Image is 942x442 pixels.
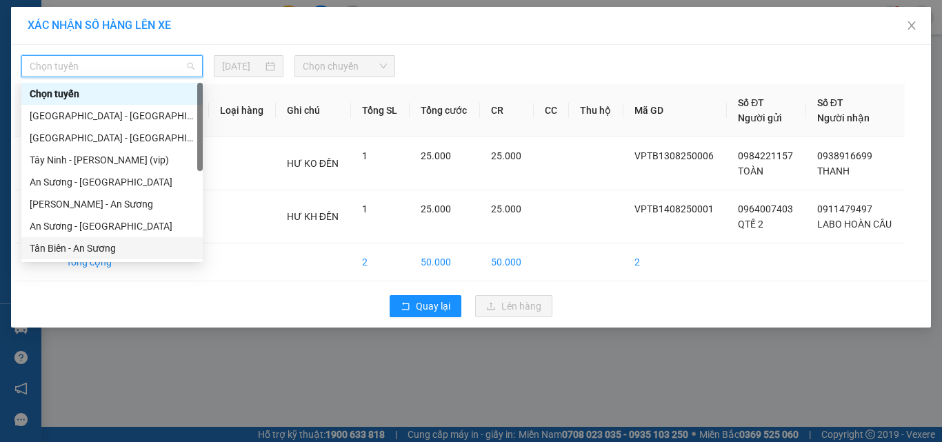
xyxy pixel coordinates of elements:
[390,295,461,317] button: rollbackQuay lại
[30,241,194,256] div: Tân Biên - An Sương
[276,84,352,137] th: Ghi chú
[28,19,171,32] span: XÁC NHẬN SỐ HÀNG LÊN XE
[30,130,194,145] div: [GEOGRAPHIC_DATA] - [GEOGRAPHIC_DATA] (vip)
[30,56,194,77] span: Chọn tuyến
[817,165,850,177] span: THANH
[421,203,451,214] span: 25.000
[14,190,55,243] td: 2
[738,112,782,123] span: Người gửi
[892,7,931,46] button: Close
[109,8,189,19] strong: ĐỒNG PHƯỚC
[287,158,339,169] span: HƯ KO ĐỀN
[30,219,194,234] div: An Sương - [GEOGRAPHIC_DATA]
[569,84,623,137] th: Thu hộ
[362,150,368,161] span: 1
[817,97,843,108] span: Số ĐT
[906,20,917,31] span: close
[421,150,451,161] span: 25.000
[738,97,764,108] span: Số ĐT
[416,299,450,314] span: Quay lại
[738,150,793,161] span: 0984221157
[817,112,870,123] span: Người nhận
[14,137,55,190] td: 1
[21,237,203,259] div: Tân Biên - An Sương
[410,243,479,281] td: 50.000
[303,56,388,77] span: Chọn chuyến
[491,150,521,161] span: 25.000
[351,243,410,281] td: 2
[37,74,169,86] span: -----------------------------------------
[817,219,892,230] span: LABO HOÀN CẦU
[222,59,262,74] input: 14/08/2025
[21,127,203,149] div: Hồ Chí Minh - Tây Ninh (vip)
[362,203,368,214] span: 1
[30,100,84,108] span: 02:23:18 [DATE]
[634,150,714,161] span: VPTB1308250006
[475,295,552,317] button: uploadLên hàng
[30,86,194,101] div: Chọn tuyến
[534,84,569,137] th: CC
[623,84,728,137] th: Mã GD
[4,89,144,97] span: [PERSON_NAME]:
[4,100,84,108] span: In ngày:
[634,203,714,214] span: VPTB1408250001
[21,83,203,105] div: Chọn tuyến
[30,152,194,168] div: Tây Ninh - [PERSON_NAME] (vip)
[109,41,190,59] span: 01 Võ Văn Truyện, KP.1, Phường 2
[5,8,66,69] img: logo
[401,301,410,312] span: rollback
[30,108,194,123] div: [GEOGRAPHIC_DATA] - [GEOGRAPHIC_DATA] (vip)
[21,171,203,193] div: An Sương - Châu Thành
[480,84,534,137] th: CR
[351,84,410,137] th: Tổng SL
[623,243,728,281] td: 2
[30,174,194,190] div: An Sương - [GEOGRAPHIC_DATA]
[410,84,479,137] th: Tổng cước
[738,165,763,177] span: TOÀN
[21,149,203,171] div: Tây Ninh - Hồ Chí Minh (vip)
[817,203,872,214] span: 0911479497
[30,197,194,212] div: [PERSON_NAME] - An Sương
[109,61,169,70] span: Hotline: 19001152
[55,243,124,281] td: Tổng cộng
[738,203,793,214] span: 0964007403
[21,215,203,237] div: An Sương - Tân Biên
[491,203,521,214] span: 25.000
[209,84,276,137] th: Loại hàng
[69,88,145,98] span: VPTB1408250001
[21,105,203,127] div: Hồ Chí Minh - Tây Ninh (vip)
[14,84,55,137] th: STT
[21,193,203,215] div: Châu Thành - An Sương
[817,150,872,161] span: 0938916699
[738,219,763,230] span: QTẾ 2
[109,22,186,39] span: Bến xe [GEOGRAPHIC_DATA]
[480,243,534,281] td: 50.000
[287,211,339,222] span: HƯ KH ĐỀN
